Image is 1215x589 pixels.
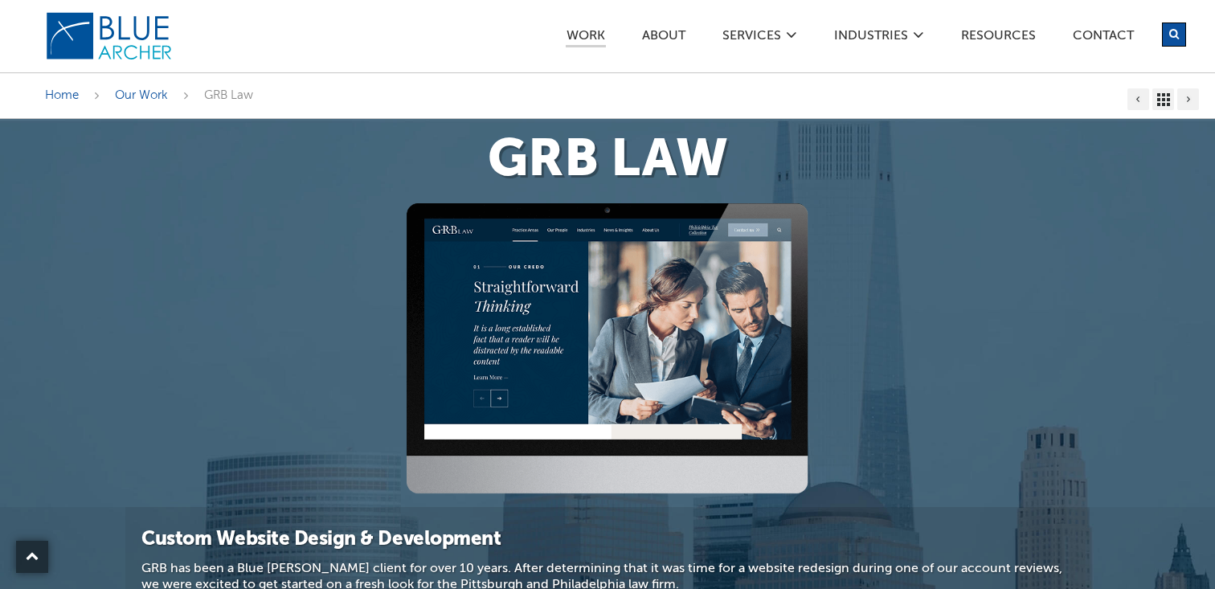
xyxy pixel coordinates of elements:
[141,527,1074,553] h3: Custom Website Design & Development
[960,30,1037,47] a: Resources
[45,89,79,101] a: Home
[641,30,686,47] a: ABOUT
[204,89,253,101] span: GRB Law
[1072,30,1135,47] a: Contact
[566,30,606,47] a: Work
[722,30,782,47] a: SERVICES
[833,30,909,47] a: Industries
[45,135,1170,187] h1: GRB Law
[115,89,168,101] a: Our Work
[45,11,174,61] img: Blue Archer Logo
